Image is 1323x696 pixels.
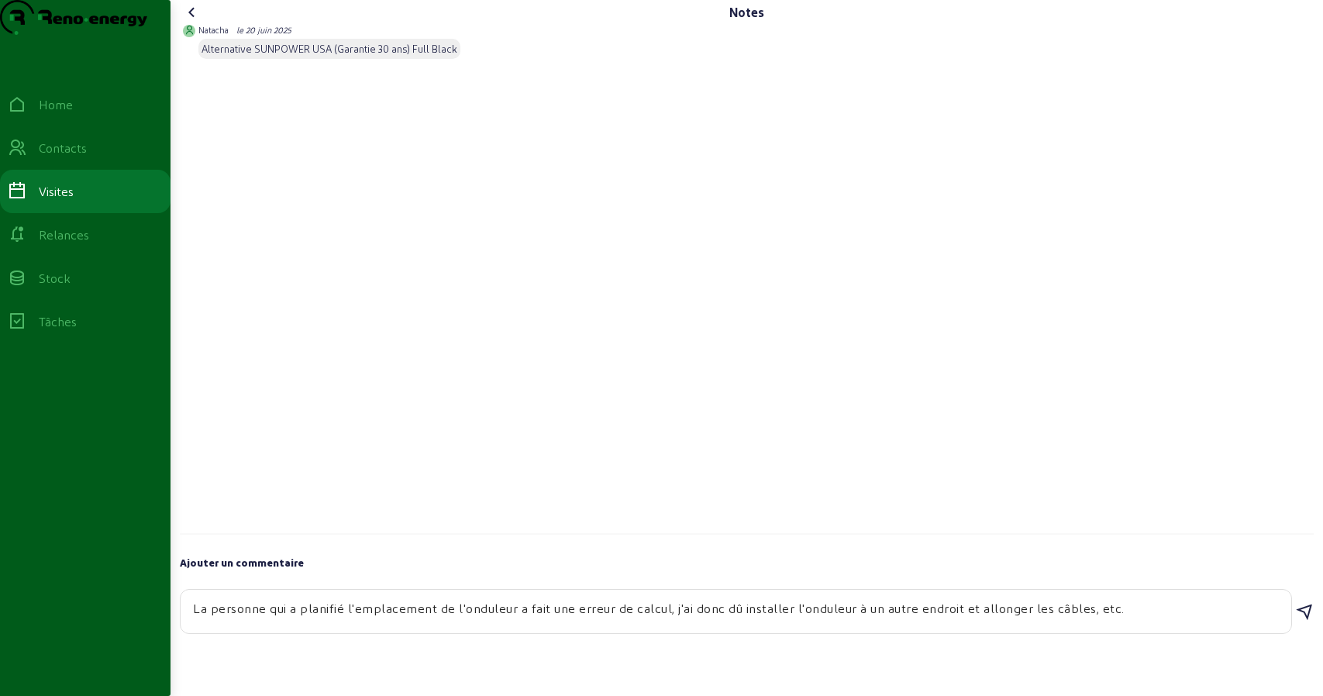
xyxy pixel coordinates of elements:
h5: Ajouter un commentaire [180,553,1314,572]
div: Relances [39,226,89,244]
div: Visites [39,182,74,201]
div: Stock [39,269,71,288]
div: Contacts [39,139,87,157]
span: le 20 juin 2025 [236,25,291,36]
div: Alternative SUNPOWER USA (Garantie 30 ans) Full Black [202,42,457,56]
div: Home [39,95,73,114]
div: Notes [729,3,764,22]
span: Natacha [198,25,229,36]
div: Tâches [39,312,77,331]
